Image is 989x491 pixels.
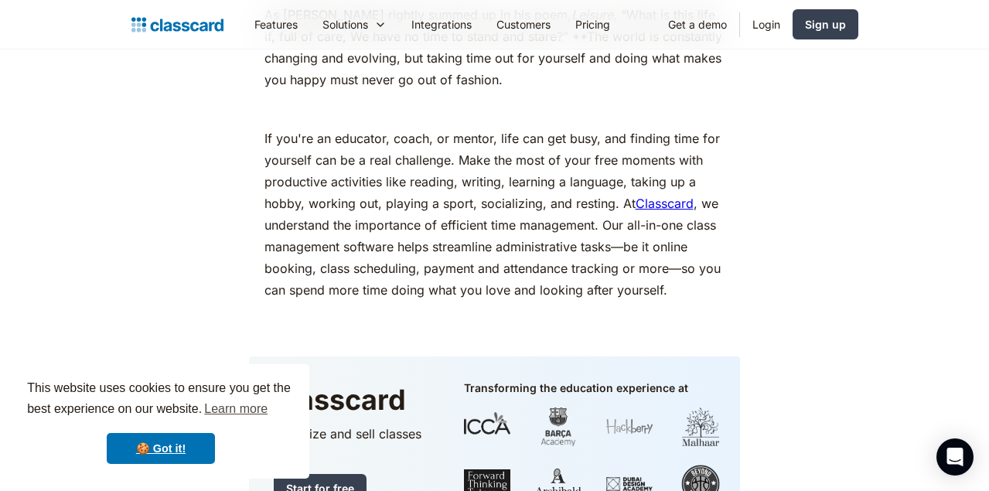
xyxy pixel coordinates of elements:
[656,7,739,42] a: Get a demo
[563,7,622,42] a: Pricing
[242,7,310,42] a: Features
[27,379,295,421] span: This website uses cookies to ensure you get the best experience on our website.
[107,433,215,464] a: dismiss cookie message
[636,196,694,211] a: Classcard
[264,309,725,330] p: ‍
[274,381,433,418] h3: classcard
[322,16,368,32] div: Solutions
[464,381,688,395] div: Transforming the education experience at
[264,128,725,301] p: If you're an educator, coach, or mentor, life can get busy, and finding time for yourself can be ...
[805,16,846,32] div: Sign up
[274,425,433,462] p: Organize and sell classes online
[793,9,858,39] a: Sign up
[202,397,270,421] a: learn more about cookies
[484,7,563,42] a: Customers
[310,7,399,42] div: Solutions
[12,364,309,479] div: cookieconsent
[264,98,725,120] p: ‍
[131,14,223,36] a: home
[936,438,974,476] div: Open Intercom Messenger
[740,7,793,42] a: Login
[399,7,484,42] a: Integrations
